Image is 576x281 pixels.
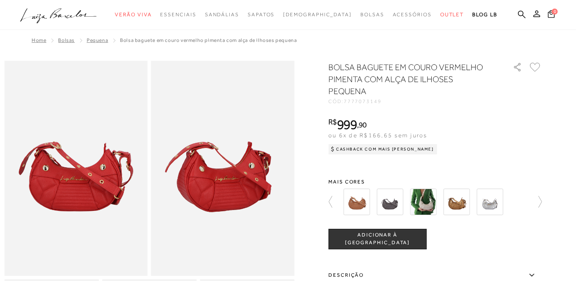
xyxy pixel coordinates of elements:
i: , [357,121,367,129]
img: BOLSA BAGUETE EM COURO ESTONADO CINZA GRAFITE COM ALÇA DE ILHOSES PEQUENA [377,189,403,215]
img: BOLSA BAGUETE EM COURO OFF WHITE COM ALÇA DE ILHOSES PEQUENA [410,189,436,215]
span: Sapatos [248,12,275,18]
a: categoryNavScreenReaderText [160,7,196,23]
div: Cashback com Mais [PERSON_NAME] [328,144,437,154]
span: Essenciais [160,12,196,18]
a: Pequena [87,37,108,43]
span: ou 6x de R$166,65 sem juros [328,132,427,139]
a: categoryNavScreenReaderText [393,7,432,23]
a: categoryNavScreenReaderText [360,7,384,23]
span: Verão Viva [115,12,152,18]
img: BOLSA BAGUETE EM COURO PRATA COM ALÇA DE ILHOSES PEQUENA [477,189,503,215]
span: Acessórios [393,12,432,18]
h1: BOLSA BAGUETE EM COURO VERMELHO PIMENTA COM ALÇA DE ILHOSES PEQUENA [328,61,488,97]
a: noSubCategoriesText [283,7,352,23]
span: Sandálias [205,12,239,18]
span: BLOG LB [472,12,497,18]
span: 0 [552,9,558,15]
a: Home [32,37,46,43]
a: categoryNavScreenReaderText [440,7,464,23]
img: image [4,61,148,276]
button: 0 [545,9,557,21]
span: 90 [359,120,367,129]
span: Bolsas [360,12,384,18]
i: R$ [328,118,337,126]
a: categoryNavScreenReaderText [248,7,275,23]
span: 999 [337,117,357,132]
span: ADICIONAR À [GEOGRAPHIC_DATA] [329,231,426,246]
img: image [151,61,295,276]
img: BOLSA BAGUETE EM COURO OURO VELHO COM ALÇA DE ILHOSES PEQUENA [443,189,470,215]
img: BOLSA BAGUETE EM COURO CARAMELO COM ALÇA DE ILHOSES PEQUENA [343,189,370,215]
div: CÓD: [328,99,499,104]
a: Bolsas [58,37,75,43]
span: BOLSA BAGUETE EM COURO VERMELHO PIMENTA COM ALÇA DE ILHOSES PEQUENA [120,37,297,43]
span: Mais cores [328,179,542,184]
a: BLOG LB [472,7,497,23]
span: Outlet [440,12,464,18]
span: 7777073149 [344,98,382,104]
a: categoryNavScreenReaderText [205,7,239,23]
button: ADICIONAR À [GEOGRAPHIC_DATA] [328,229,427,249]
a: categoryNavScreenReaderText [115,7,152,23]
span: [DEMOGRAPHIC_DATA] [283,12,352,18]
